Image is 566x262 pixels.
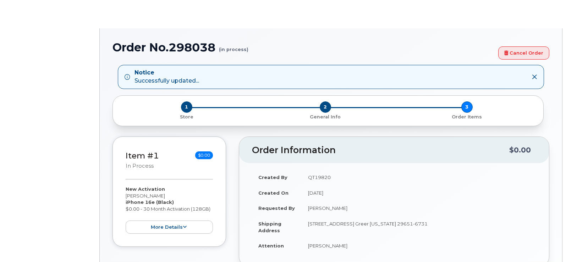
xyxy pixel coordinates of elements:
strong: Requested By [258,205,295,211]
td: [PERSON_NAME] [302,238,536,253]
strong: iPhone 16e (Black) [126,199,174,205]
div: Successfully updated... [134,69,199,85]
strong: Notice [134,69,199,77]
a: 2 General Info [254,113,396,120]
div: [PERSON_NAME] $0.00 - 30 Month Activation (128GB) [126,186,213,234]
p: Store [121,114,252,120]
h2: Order Information [252,145,509,155]
p: General Info [257,114,393,120]
strong: New Activation [126,186,165,192]
strong: Attention [258,243,284,249]
small: (in process) [219,41,248,52]
span: 1 [181,101,192,113]
span: $0.00 [195,151,213,159]
a: Item #1 [126,151,159,161]
h1: Order No.298038 [112,41,495,54]
td: [PERSON_NAME] [302,200,536,216]
td: [DATE] [302,185,536,201]
td: QT19820 [302,169,536,185]
td: [STREET_ADDRESS] Greer [US_STATE] 29651-6731 [302,216,536,238]
a: 1 Store [119,113,254,120]
span: 2 [320,101,331,113]
strong: Shipping Address [258,221,281,233]
button: more details [126,221,213,234]
strong: Created On [258,190,289,196]
small: in process [126,163,154,169]
a: Cancel Order [498,46,549,60]
div: $0.00 [509,143,531,157]
strong: Created By [258,174,287,180]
